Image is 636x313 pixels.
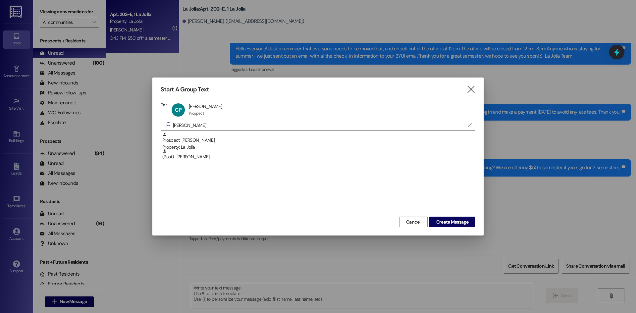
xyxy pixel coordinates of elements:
div: (Past) : [PERSON_NAME] [162,149,475,160]
h3: To: [161,102,167,108]
h3: Start A Group Text [161,86,209,93]
div: Property: La Jolla [162,144,475,151]
span: CP [175,106,182,113]
i:  [162,122,173,129]
i:  [466,86,475,93]
div: Prospect [189,111,204,116]
span: Cancel [406,219,421,226]
div: Prospect: [PERSON_NAME] [162,132,475,151]
button: Clear text [464,120,475,130]
div: Prospect: [PERSON_NAME]Property: La Jolla [161,132,475,149]
div: [PERSON_NAME] [189,103,222,109]
input: Search for any contact or apartment [173,121,464,130]
span: Create Message [436,219,468,226]
div: (Past) : [PERSON_NAME] [161,149,475,165]
button: Create Message [429,217,475,227]
button: Cancel [399,217,428,227]
i:  [468,123,471,128]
